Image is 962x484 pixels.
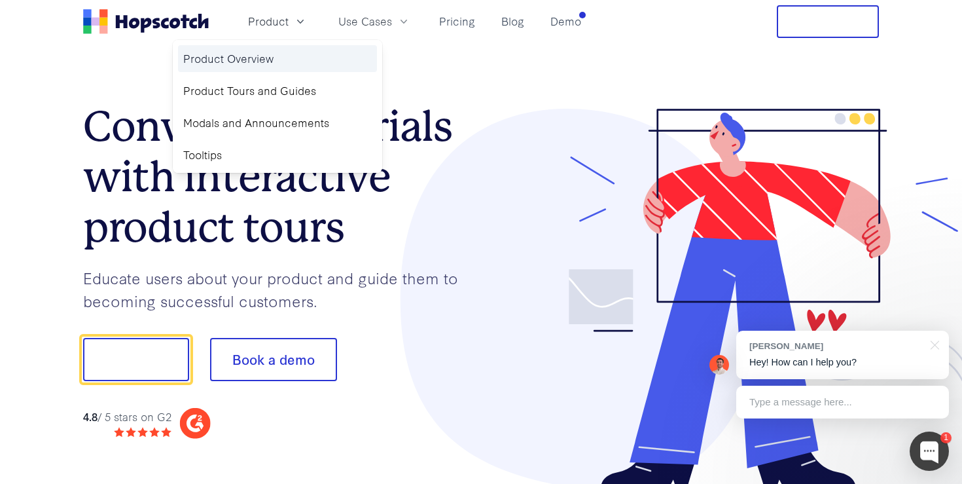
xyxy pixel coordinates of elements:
button: Show me! [83,338,189,381]
strong: 4.8 [83,409,98,424]
a: Pricing [434,10,480,32]
h1: Convert more trials with interactive product tours [83,102,481,252]
div: / 5 stars on G2 [83,409,171,425]
a: Product Overview [178,45,377,72]
a: Modals and Announcements [178,109,377,136]
a: Blog [496,10,529,32]
p: Educate users about your product and guide them to becoming successful customers. [83,267,481,312]
a: Product Tours and Guides [178,77,377,104]
span: Use Cases [338,13,392,29]
a: Home [83,9,209,34]
div: Type a message here... [736,386,949,419]
p: Hey! How can I help you? [749,356,936,369]
button: Product [240,10,315,32]
a: Demo [545,10,586,32]
a: Tooltips [178,141,377,168]
div: [PERSON_NAME] [749,340,923,352]
div: 1 [940,432,952,443]
img: Mark Spera [709,355,729,375]
button: Free Trial [777,5,879,38]
span: Product [248,13,289,29]
button: Book a demo [210,338,337,381]
button: Use Cases [330,10,418,32]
